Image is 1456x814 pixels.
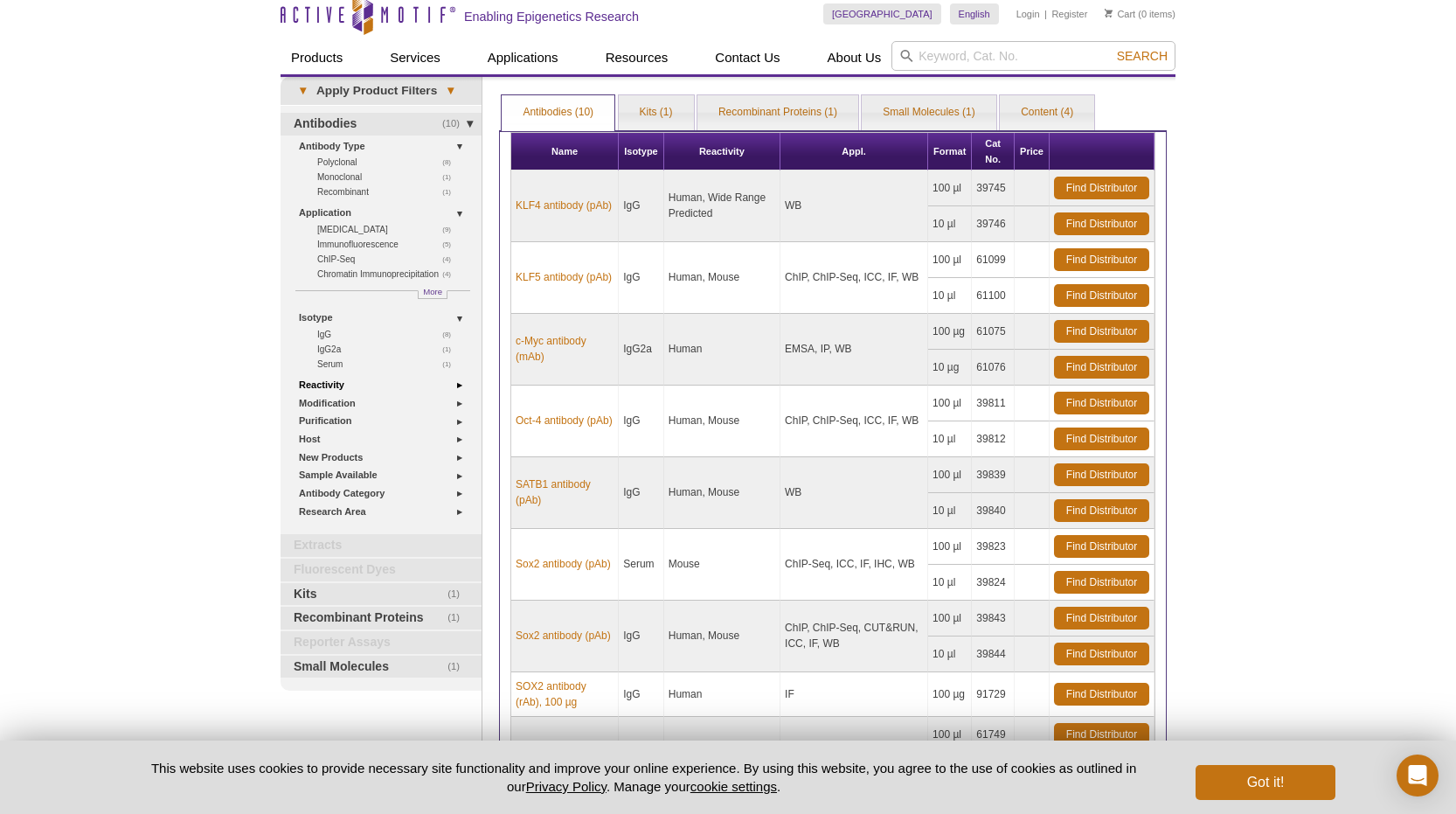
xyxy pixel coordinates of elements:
[664,242,780,314] td: Human, Mouse
[516,333,614,365] a: c-Myc antibody (mAb)
[442,267,461,282] span: (4)
[281,113,482,136] a: (10)Antibodies
[780,133,928,170] th: Appl.
[928,206,972,242] td: 10 µl
[516,477,614,508] a: SATB1 antibody (pAb)
[526,779,607,794] a: Privacy Policy
[1000,95,1094,130] a: Content (4)
[299,309,471,327] a: Isotype
[516,628,611,644] a: Sox2 antibody (pAb)
[928,672,972,717] td: 100 µg
[780,529,928,601] td: ChIP-Seq, ICC, IF, IHC, WB
[317,222,461,237] a: (9)[MEDICAL_DATA]
[1016,8,1040,20] a: Login
[1105,8,1135,20] a: Cart
[1054,723,1149,746] a: Find Distributor
[299,412,471,430] a: Purification
[442,113,469,136] span: (10)
[442,252,461,267] span: (4)
[1054,643,1149,665] a: Find Distributor
[379,41,451,74] a: Services
[1054,571,1149,594] a: Find Distributor
[1054,248,1149,271] a: Find Distributor
[972,672,1015,717] td: 91729
[928,493,972,529] td: 10 µl
[619,672,664,717] td: IgG
[780,242,928,314] td: ChIP, ChIP-Seq, ICC, IF, WB
[928,565,972,601] td: 10 µl
[299,376,471,394] a: Reactivity
[1054,356,1149,379] a: Find Distributor
[447,583,469,606] span: (1)
[823,3,941,24] a: [GEOGRAPHIC_DATA]
[972,206,1015,242] td: 39746
[317,155,461,170] a: (8)Polyclonal
[281,656,482,678] a: (1)Small Molecules
[299,394,471,413] a: Modification
[299,466,471,484] a: Sample Available
[1105,3,1175,24] li: (0 items)
[619,242,664,314] td: IgG
[516,198,612,213] a: KLF4 antibody (pAb)
[619,717,664,789] td: IgG
[780,170,928,242] td: WB
[1054,428,1149,450] a: Find Distributor
[780,672,928,717] td: IF
[299,503,471,521] a: Research Area
[595,41,679,74] a: Resources
[1054,284,1149,307] a: Find Distributor
[299,204,471,222] a: Application
[972,278,1015,314] td: 61100
[972,350,1015,386] td: 61076
[1112,48,1173,64] button: Search
[928,717,972,753] td: 100 µl
[1015,133,1050,170] th: Price
[664,170,780,242] td: Human, Wide Range Predicted
[619,386,664,457] td: IgG
[442,327,461,342] span: (8)
[423,284,442,299] span: More
[928,529,972,565] td: 100 µl
[619,314,664,386] td: IgG2a
[516,556,611,572] a: Sox2 antibody (pAb)
[1054,463,1149,486] a: Find Distributor
[780,717,928,789] td: WB
[664,133,780,170] th: Reactivity
[817,41,892,74] a: About Us
[972,386,1015,421] td: 39811
[972,421,1015,457] td: 39812
[447,656,469,678] span: (1)
[299,430,471,449] a: Host
[1054,607,1149,630] a: Find Distributor
[928,278,972,314] td: 10 µl
[317,357,461,372] a: (1)Serum
[516,269,612,285] a: KLF5 antibody (pAb)
[1117,49,1168,63] span: Search
[317,327,461,342] a: (8)IgG
[928,421,972,457] td: 10 µl
[317,184,461,199] a: (1)Recombinant
[447,607,469,630] span: (1)
[1051,8,1087,20] a: Register
[281,607,482,630] a: (1)Recombinant Proteins
[928,386,972,421] td: 100 µl
[619,95,694,130] a: Kits (1)
[950,3,999,24] a: English
[619,457,664,529] td: IgG
[664,529,780,601] td: Mouse
[442,222,461,237] span: (9)
[1054,177,1149,199] a: Find Distributor
[972,170,1015,206] td: 39745
[442,184,461,199] span: (1)
[442,342,461,357] span: (1)
[780,314,928,386] td: EMSA, IP, WB
[619,170,664,242] td: IgG
[928,601,972,637] td: 100 µl
[1054,499,1149,522] a: Find Distributor
[928,133,972,170] th: Format
[1054,320,1149,343] a: Find Distributor
[317,237,461,252] a: (5)Immunofluorescence
[664,601,780,672] td: Human, Mouse
[664,717,780,789] td: Human
[619,133,664,170] th: Isotype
